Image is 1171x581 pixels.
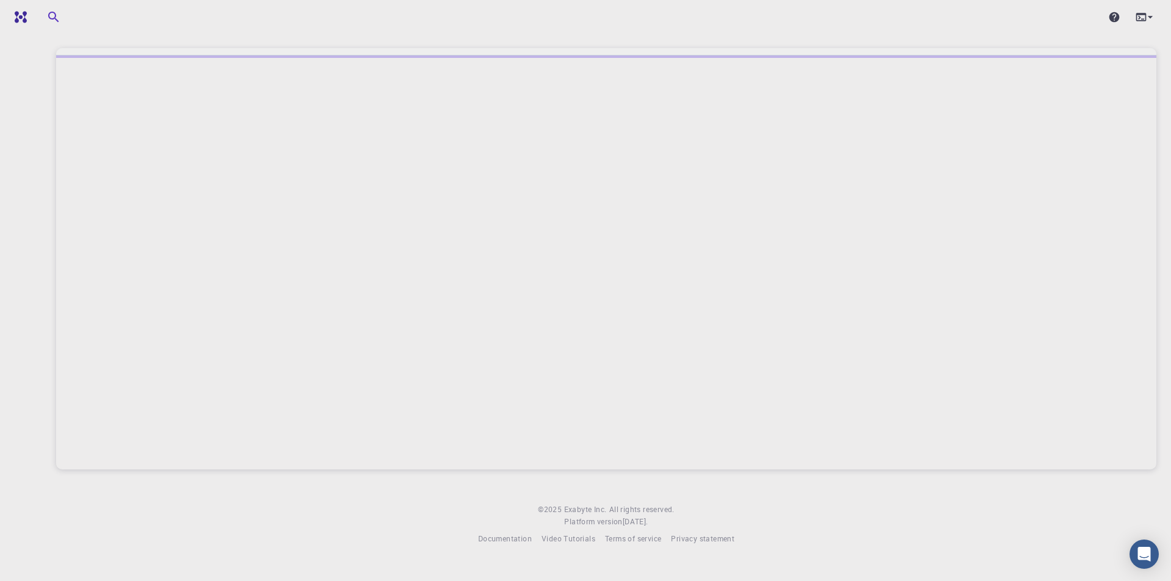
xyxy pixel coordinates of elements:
span: Documentation [478,533,532,543]
a: Exabyte Inc. [564,504,607,516]
span: Video Tutorials [542,533,595,543]
span: All rights reserved. [609,504,675,516]
a: Documentation [478,533,532,545]
a: Video Tutorials [542,533,595,545]
a: Terms of service [605,533,661,545]
div: Open Intercom Messenger [1130,540,1159,569]
span: Privacy statement [671,533,734,543]
span: © 2025 [538,504,564,516]
span: Platform version [564,516,622,528]
img: logo [10,11,27,23]
a: [DATE]. [623,516,648,528]
a: Privacy statement [671,533,734,545]
span: [DATE] . [623,516,648,526]
span: Terms of service [605,533,661,543]
span: Exabyte Inc. [564,504,607,514]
